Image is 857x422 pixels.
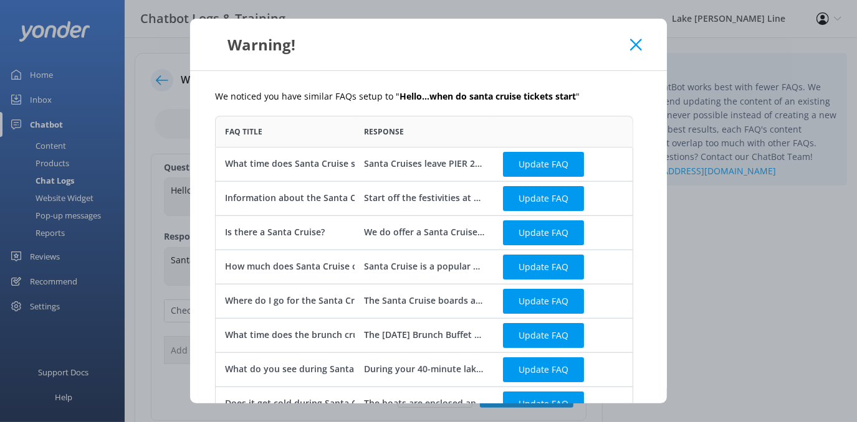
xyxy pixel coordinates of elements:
[364,192,484,205] div: Start off the festivities at our Christmas Tree Festival, where kids can send their wishlists to ...
[364,397,484,411] div: The boats are enclosed and heated for everyone’s comfort. But you are on a boat in winter in [US_...
[225,157,375,171] div: What time does Santa Cruise start?
[364,363,484,377] div: During your 40-minute lake tour, view festive lighted displays. From the boat, sneak a peek at th...
[215,284,633,318] div: row
[225,294,376,308] div: Where do I go for the Santa Cruise?
[364,294,484,308] div: The Santa Cruise boards and departs from our [GEOGRAPHIC_DATA] at [STREET_ADDRESS][PERSON_NAME][P...
[503,323,584,348] button: Update FAQ
[215,352,633,387] div: row
[364,226,484,240] div: We do offer a Santa Cruise at the Lake [PERSON_NAME] Line. The Santa Cruise runs from the end of ...
[364,157,484,171] div: Santa Cruises leave PIER 290 at 4:30 PM. Please arrive at least 30 minutes prior to departure tim...
[503,392,584,416] button: Update FAQ
[503,357,584,382] button: Update FAQ
[225,397,382,411] div: Does it get cold during Santa Cruise?
[630,39,642,51] button: Close
[215,90,642,103] p: We noticed you have similar FAQs setup to " "
[503,220,584,245] button: Update FAQ
[215,181,633,215] div: row
[215,147,633,181] div: row
[215,387,633,421] div: row
[225,329,397,342] div: What time does the brunch cruise start?
[364,329,484,342] div: The [DATE] Brunch Buffet Cruise starts at 11:00 AM.
[503,152,584,177] button: Update FAQ
[215,318,633,352] div: row
[364,126,404,138] span: Response
[400,90,576,102] b: Hello...when do santa cruise tickets start
[215,250,633,284] div: row
[215,34,630,55] div: Warning!
[503,289,584,314] button: Update FAQ
[225,363,387,377] div: What do you see during Santa Cruise?
[225,260,374,274] div: How much does Santa Cruise cost?
[225,126,262,138] span: FAQ Title
[503,186,584,211] button: Update FAQ
[225,192,377,205] div: Information about the Santa Cruise
[215,215,633,250] div: row
[503,255,584,279] button: Update FAQ
[364,260,484,274] div: Santa Cruise is a popular holiday experience, and weekends tend to be the busiest! To help balanc...
[225,226,325,240] div: Is there a Santa Cruise?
